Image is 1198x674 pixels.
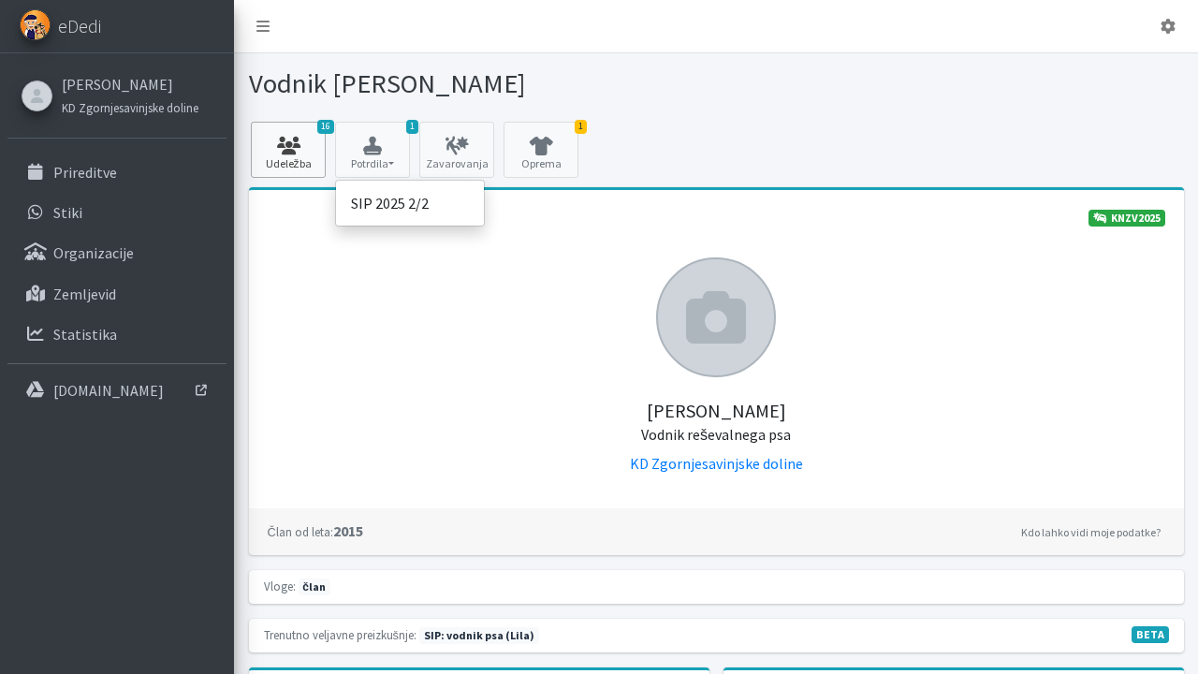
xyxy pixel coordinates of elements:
a: Zavarovanja [419,122,494,178]
h1: Vodnik [PERSON_NAME] [249,67,709,100]
a: Stiki [7,194,226,231]
p: Organizacije [53,243,134,262]
span: član [299,579,330,595]
a: KD Zgornjesavinjske doline [630,454,803,473]
a: Statistika [7,315,226,353]
p: [DOMAIN_NAME] [53,381,164,400]
small: Vodnik reševalnega psa [641,425,791,444]
a: [PERSON_NAME] [62,73,198,95]
a: Organizacije [7,234,226,271]
p: Statistika [53,325,117,344]
a: 16 Udeležba [251,122,326,178]
a: SIP 2025 2/2 [336,188,484,218]
small: Trenutno veljavne preizkušnje: [264,627,416,642]
span: Naslednja preizkušnja: jesen 2026 [419,627,539,644]
p: Stiki [53,203,82,222]
strong: 2015 [268,521,363,540]
span: 16 [317,120,334,134]
a: 1 Oprema [504,122,578,178]
a: KNZV2025 [1088,210,1165,227]
p: Zemljevid [53,285,116,303]
button: 1 Potrdila [335,122,410,178]
span: 1 [406,120,418,134]
a: Kdo lahko vidi moje podatke? [1016,521,1165,544]
span: V fazi razvoja [1132,626,1169,643]
img: eDedi [20,9,51,40]
h5: [PERSON_NAME] [268,377,1165,445]
small: Član od leta: [268,524,333,539]
a: [DOMAIN_NAME] [7,372,226,409]
a: Zemljevid [7,275,226,313]
a: KD Zgornjesavinjske doline [62,95,198,118]
a: Prireditve [7,154,226,191]
p: Prireditve [53,163,117,182]
span: eDedi [58,12,101,40]
span: 1 [575,120,587,134]
small: KD Zgornjesavinjske doline [62,100,198,115]
small: Vloge: [264,579,296,593]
